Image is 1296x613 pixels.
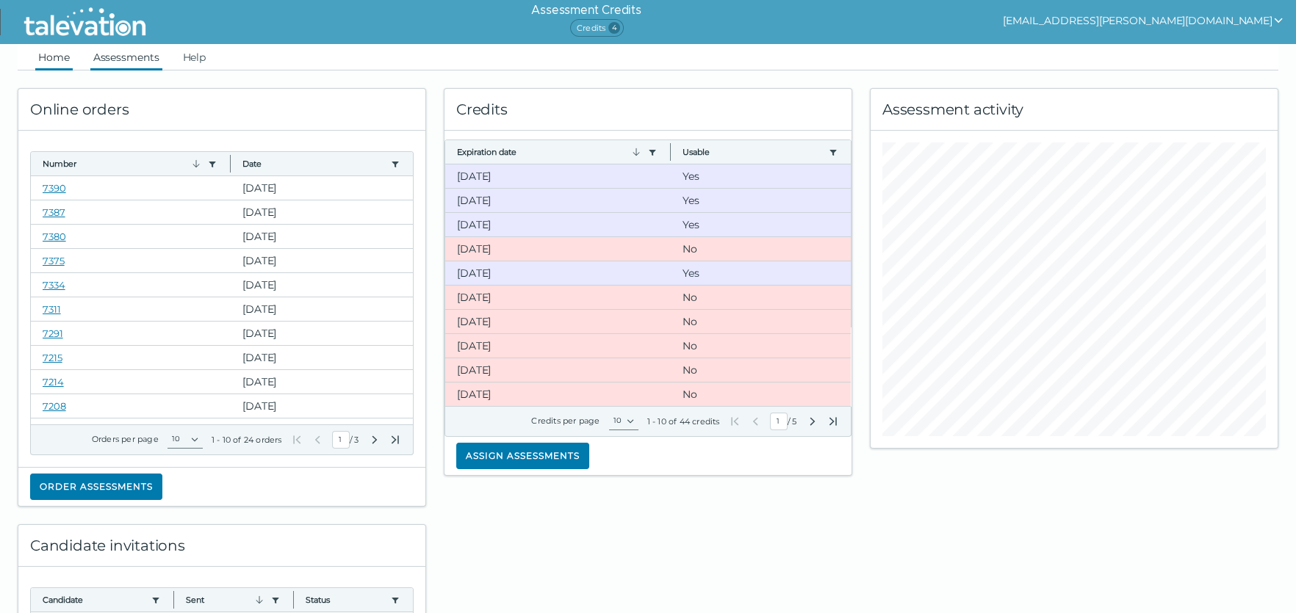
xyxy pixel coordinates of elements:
[43,352,62,363] a: 7215
[445,237,671,261] clr-dg-cell: [DATE]
[445,261,671,285] clr-dg-cell: [DATE]
[43,182,66,194] a: 7390
[671,189,851,212] clr-dg-cell: Yes
[43,594,145,606] button: Candidate
[457,146,642,158] button: Expiration date
[444,89,852,131] div: Credits
[456,443,589,469] button: Assign assessments
[683,146,823,158] button: Usable
[445,286,671,309] clr-dg-cell: [DATE]
[18,4,152,40] img: Talevation_Logo_Transparent_white.png
[306,594,385,606] button: Status
[242,158,385,170] button: Date
[445,310,671,333] clr-dg-cell: [DATE]
[35,44,73,70] a: Home
[43,400,66,412] a: 7208
[389,434,401,446] button: Last Page
[18,525,425,567] div: Candidate invitations
[231,346,413,369] clr-dg-cell: [DATE]
[43,327,63,339] a: 7291
[570,19,624,37] span: Credits
[671,164,851,188] clr-dg-cell: Yes
[92,434,159,444] label: Orders per page
[671,286,851,309] clr-dg-cell: No
[180,44,209,70] a: Help
[445,189,671,212] clr-dg-cell: [DATE]
[291,434,303,446] button: First Page
[43,206,65,218] a: 7387
[43,303,61,315] a: 7311
[807,416,818,427] button: Next Page
[671,310,851,333] clr-dg-cell: No
[186,594,264,606] button: Sent
[671,382,851,406] clr-dg-cell: No
[30,474,162,500] button: Order assessments
[231,297,413,321] clr-dg-cell: [DATE]
[445,358,671,382] clr-dg-cell: [DATE]
[90,44,162,70] a: Assessments
[729,413,839,430] div: /
[43,376,64,388] a: 7214
[729,416,741,427] button: First Page
[212,434,282,446] div: 1 - 10 of 24 orders
[369,434,381,446] button: Next Page
[353,434,360,446] span: Total Pages
[647,416,720,427] div: 1 - 10 of 44 credits
[871,89,1278,131] div: Assessment activity
[666,136,675,167] button: Column resize handle
[332,431,350,449] input: Current Page
[531,1,641,19] h6: Assessment Credits
[231,273,413,297] clr-dg-cell: [DATE]
[43,158,202,170] button: Number
[445,164,671,188] clr-dg-cell: [DATE]
[671,334,851,358] clr-dg-cell: No
[770,413,788,430] input: Current Page
[231,176,413,200] clr-dg-cell: [DATE]
[749,416,761,427] button: Previous Page
[43,255,65,266] a: 7375
[231,200,413,224] clr-dg-cell: [DATE]
[231,249,413,272] clr-dg-cell: [DATE]
[312,434,323,446] button: Previous Page
[671,237,851,261] clr-dg-cell: No
[671,358,851,382] clr-dg-cell: No
[231,370,413,393] clr-dg-cell: [DATE]
[291,431,401,449] div: /
[445,213,671,236] clr-dg-cell: [DATE]
[671,213,851,236] clr-dg-cell: Yes
[445,334,671,358] clr-dg-cell: [DATE]
[231,225,413,248] clr-dg-cell: [DATE]
[1003,12,1284,29] button: show user actions
[608,22,620,34] span: 4
[231,394,413,418] clr-dg-cell: [DATE]
[43,279,65,291] a: 7334
[791,416,798,427] span: Total Pages
[231,322,413,345] clr-dg-cell: [DATE]
[226,148,235,179] button: Column resize handle
[827,416,839,427] button: Last Page
[18,89,425,131] div: Online orders
[531,416,600,426] label: Credits per page
[43,231,66,242] a: 7380
[445,382,671,406] clr-dg-cell: [DATE]
[671,261,851,285] clr-dg-cell: Yes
